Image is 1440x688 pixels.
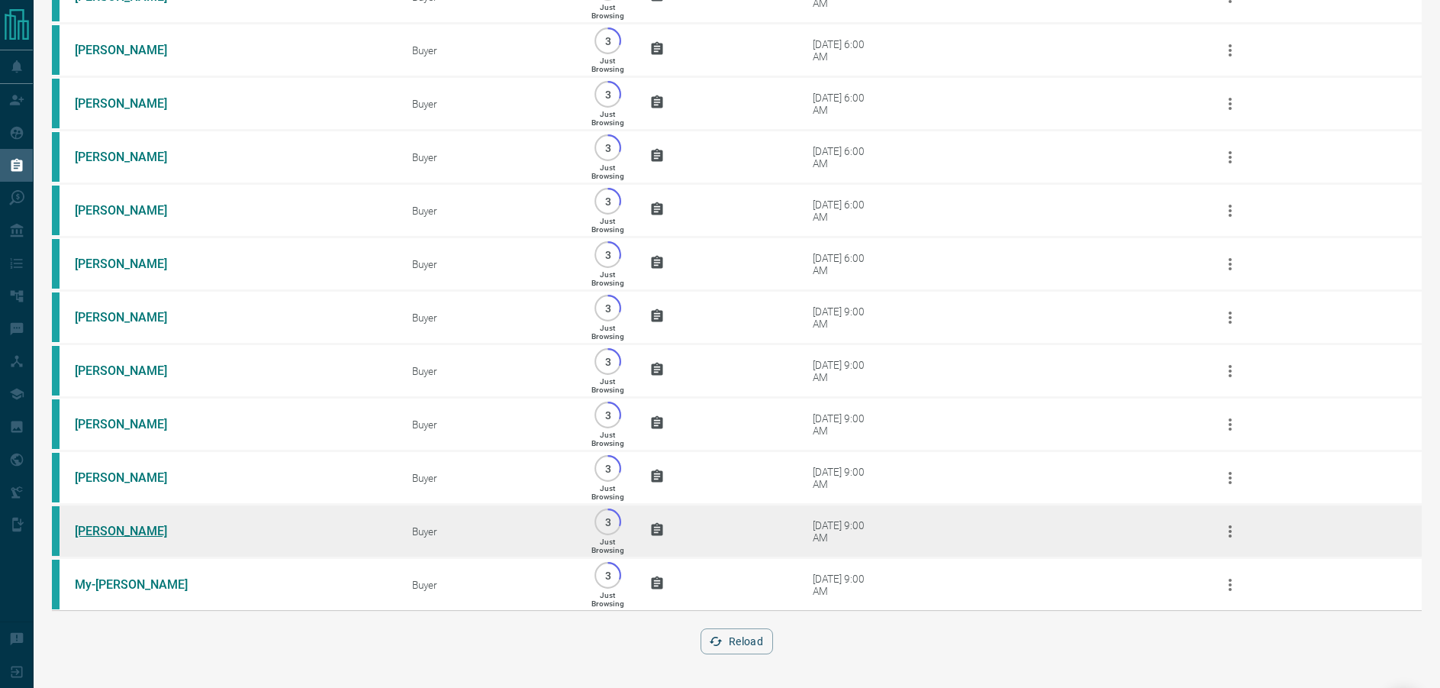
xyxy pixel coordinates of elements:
[701,628,773,654] button: Reload
[591,57,624,73] p: Just Browsing
[591,270,624,287] p: Just Browsing
[75,524,189,538] a: [PERSON_NAME]
[52,239,60,289] div: condos.ca
[412,98,566,110] div: Buyer
[412,365,566,377] div: Buyer
[602,142,614,153] p: 3
[602,249,614,260] p: 3
[602,570,614,581] p: 3
[602,195,614,207] p: 3
[52,506,60,556] div: condos.ca
[602,356,614,367] p: 3
[52,292,60,342] div: condos.ca
[75,203,189,218] a: [PERSON_NAME]
[602,89,614,100] p: 3
[412,418,566,431] div: Buyer
[52,346,60,396] div: condos.ca
[602,463,614,474] p: 3
[412,205,566,217] div: Buyer
[412,312,566,324] div: Buyer
[75,257,189,271] a: [PERSON_NAME]
[412,44,566,57] div: Buyer
[813,145,878,170] div: [DATE] 6:00 AM
[602,516,614,528] p: 3
[52,132,60,182] div: condos.ca
[813,466,878,490] div: [DATE] 9:00 AM
[75,43,189,57] a: [PERSON_NAME]
[591,163,624,180] p: Just Browsing
[591,324,624,341] p: Just Browsing
[602,409,614,421] p: 3
[591,110,624,127] p: Just Browsing
[412,151,566,163] div: Buyer
[591,591,624,608] p: Just Browsing
[602,35,614,47] p: 3
[75,310,189,325] a: [PERSON_NAME]
[412,258,566,270] div: Buyer
[412,525,566,538] div: Buyer
[813,573,878,597] div: [DATE] 9:00 AM
[813,519,878,544] div: [DATE] 9:00 AM
[52,79,60,128] div: condos.ca
[52,186,60,235] div: condos.ca
[591,538,624,554] p: Just Browsing
[591,3,624,20] p: Just Browsing
[591,484,624,501] p: Just Browsing
[813,412,878,437] div: [DATE] 9:00 AM
[813,359,878,383] div: [DATE] 9:00 AM
[75,417,189,431] a: [PERSON_NAME]
[52,399,60,449] div: condos.ca
[75,150,189,164] a: [PERSON_NAME]
[591,377,624,394] p: Just Browsing
[412,579,566,591] div: Buyer
[75,470,189,485] a: [PERSON_NAME]
[591,217,624,234] p: Just Browsing
[813,199,878,223] div: [DATE] 6:00 AM
[52,453,60,502] div: condos.ca
[591,431,624,447] p: Just Browsing
[813,252,878,276] div: [DATE] 6:00 AM
[75,96,189,111] a: [PERSON_NAME]
[52,25,60,75] div: condos.ca
[813,92,878,116] div: [DATE] 6:00 AM
[75,363,189,378] a: [PERSON_NAME]
[412,472,566,484] div: Buyer
[52,560,60,609] div: condos.ca
[813,38,878,63] div: [DATE] 6:00 AM
[602,302,614,314] p: 3
[813,305,878,330] div: [DATE] 9:00 AM
[75,577,189,592] a: My-[PERSON_NAME]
